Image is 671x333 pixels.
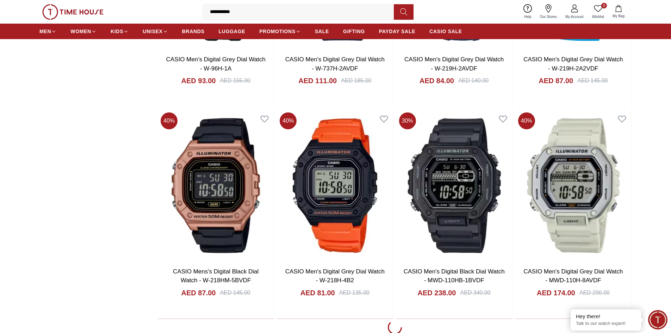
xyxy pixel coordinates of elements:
span: 40 % [518,112,535,129]
p: Talk to our watch expert! [576,321,636,327]
a: CASIO SALE [429,25,462,38]
a: CASIO Men's Digital Grey Dial Watch - W-219H-2AVDF [404,56,504,72]
img: ... [42,4,104,20]
button: My Bag [608,4,629,20]
a: SALE [315,25,329,38]
a: MEN [39,25,56,38]
h4: AED 87.00 [539,76,573,86]
h4: AED 174.00 [537,288,575,298]
a: CASIO Men's Digital Grey Dial Watch - W-219H-2A2VDF [523,56,623,72]
div: AED 155.00 [220,76,250,85]
h4: AED 93.00 [181,76,216,86]
span: My Account [563,14,586,19]
h4: AED 84.00 [420,76,454,86]
span: My Bag [610,13,627,19]
a: PROMOTIONS [259,25,301,38]
a: KIDS [111,25,129,38]
a: WOMEN [70,25,97,38]
span: WOMEN [70,28,91,35]
a: Help [520,3,536,21]
div: Chat Widget [648,310,667,329]
div: AED 340.00 [460,289,490,297]
span: UNISEX [143,28,162,35]
span: MEN [39,28,51,35]
span: 0 [601,3,607,8]
span: 40 % [161,112,178,129]
span: SALE [315,28,329,35]
span: Wishlist [589,14,607,19]
div: AED 145.00 [220,289,250,297]
img: CASIO Men's Digital Grey Dial Watch - W-218H-4B2 [277,110,393,261]
span: BRANDS [182,28,205,35]
a: CASIO Men's Digital Grey Dial Watch - MWD-110H-8AVDF [523,268,623,284]
a: UNISEX [143,25,168,38]
h4: AED 238.00 [418,288,456,298]
h4: AED 87.00 [181,288,216,298]
div: AED 140.00 [458,76,489,85]
a: CASIO Men's Digital Grey Dial Watch - W-737H-2AVDF [285,56,385,72]
img: CASIO Men's Digital Grey Dial Watch - MWD-110H-8AVDF [515,110,631,261]
span: KIDS [111,28,123,35]
span: PAYDAY SALE [379,28,415,35]
span: CASIO SALE [429,28,462,35]
div: AED 145.00 [577,76,608,85]
a: BRANDS [182,25,205,38]
span: LUGGAGE [219,28,246,35]
span: 40 % [280,112,297,129]
span: Help [521,14,534,19]
a: Our Stores [536,3,561,21]
span: GIFTING [343,28,365,35]
span: Our Stores [537,14,560,19]
a: CASIO Men's Digital Grey Dial Watch - W-96H-1A [166,56,266,72]
img: CASIO Men's Digital Black Dial Watch - MWD-110HB-1BVDF [396,110,512,261]
div: AED 290.00 [579,289,610,297]
a: PAYDAY SALE [379,25,415,38]
a: LUGGAGE [219,25,246,38]
a: CASIO Men's Digital Grey Dial Watch - W-218H-4B2 [285,268,385,284]
a: 0Wishlist [588,3,608,21]
a: GIFTING [343,25,365,38]
span: 30 % [399,112,416,129]
h4: AED 81.00 [300,288,335,298]
div: AED 135.00 [339,289,369,297]
a: CASIO Men's Digital Black Dial Watch - MWD-110HB-1BVDF [404,268,505,284]
a: CASIO Mens's Digital Black Dial Watch - W-218HM-5BVDF [173,268,259,284]
div: AED 185.00 [341,76,371,85]
img: CASIO Mens's Digital Black Dial Watch - W-218HM-5BVDF [158,110,274,261]
h4: AED 111.00 [298,76,337,86]
span: PROMOTIONS [259,28,296,35]
div: Hey there! [576,313,636,320]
